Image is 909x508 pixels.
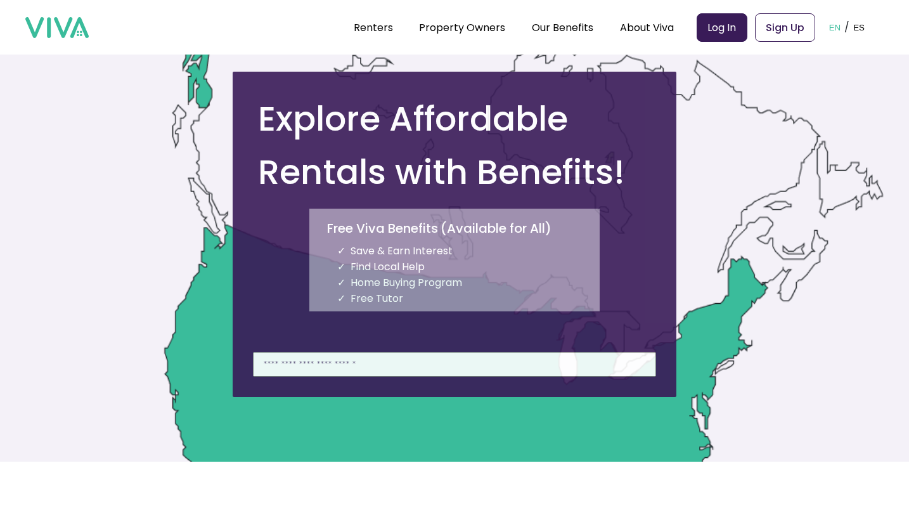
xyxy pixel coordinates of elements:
[258,92,656,199] h1: Explore Affordable Rentals with Benefits!
[25,17,89,39] img: viva
[327,219,438,237] p: Free Viva Benefits
[697,13,747,42] a: Log In
[337,290,600,306] li: Free Tutor
[337,243,600,259] li: Save & Earn Interest
[844,18,849,37] p: /
[825,8,845,47] button: EN
[419,20,505,35] a: Property Owners
[620,11,674,43] div: About Viva
[755,13,815,42] a: Sign Up
[849,8,868,47] button: ES
[354,20,393,35] a: Renters
[441,219,551,237] p: ( Available for All )
[337,275,600,290] li: Home Buying Program
[532,11,593,43] div: Our Benefits
[337,259,600,275] li: Find Local Help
